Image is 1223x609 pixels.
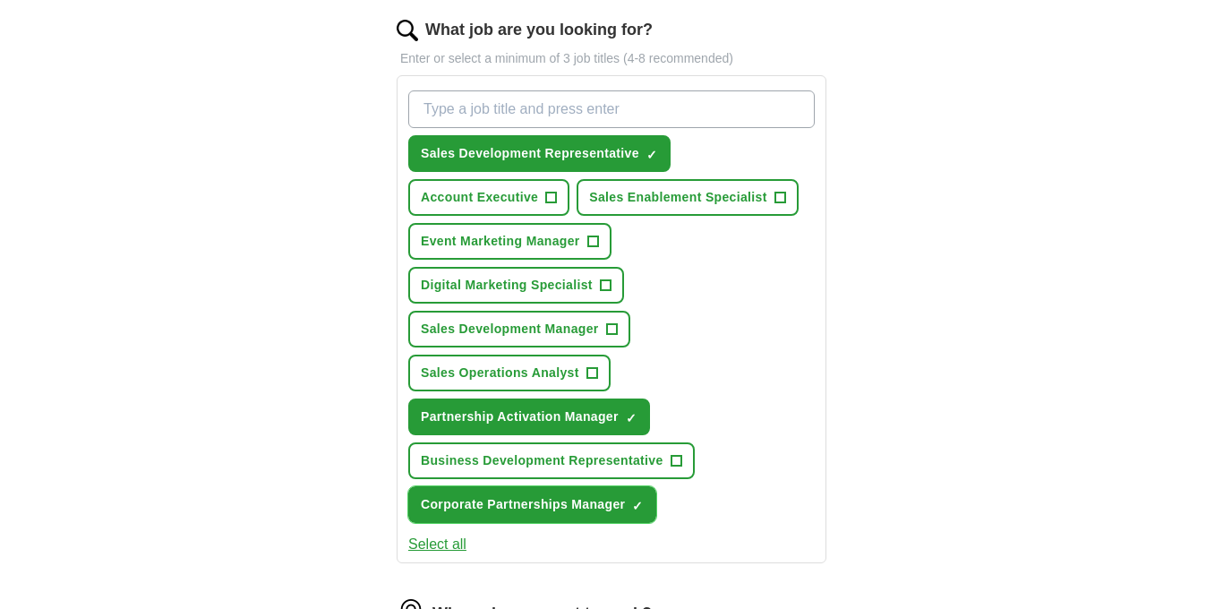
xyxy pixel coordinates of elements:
[425,18,653,42] label: What job are you looking for?
[421,320,599,339] span: Sales Development Manager
[421,364,579,382] span: Sales Operations Analyst
[408,179,569,216] button: Account Executive
[421,276,593,295] span: Digital Marketing Specialist
[626,411,637,425] span: ✓
[408,355,611,391] button: Sales Operations Analyst
[421,188,538,207] span: Account Executive
[408,267,624,304] button: Digital Marketing Specialist
[589,188,767,207] span: Sales Enablement Specialist
[397,20,418,41] img: search.png
[421,144,639,163] span: Sales Development Representative
[646,148,657,162] span: ✓
[408,442,695,479] button: Business Development Representative
[408,90,815,128] input: Type a job title and press enter
[577,179,799,216] button: Sales Enablement Specialist
[408,223,611,260] button: Event Marketing Manager
[408,486,656,523] button: Corporate Partnerships Manager✓
[421,232,580,251] span: Event Marketing Manager
[408,311,630,347] button: Sales Development Manager
[421,451,663,470] span: Business Development Representative
[421,495,625,514] span: Corporate Partnerships Manager
[397,49,826,68] p: Enter or select a minimum of 3 job titles (4-8 recommended)
[408,534,466,555] button: Select all
[408,399,650,435] button: Partnership Activation Manager✓
[632,499,643,513] span: ✓
[421,407,619,426] span: Partnership Activation Manager
[408,135,671,172] button: Sales Development Representative✓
